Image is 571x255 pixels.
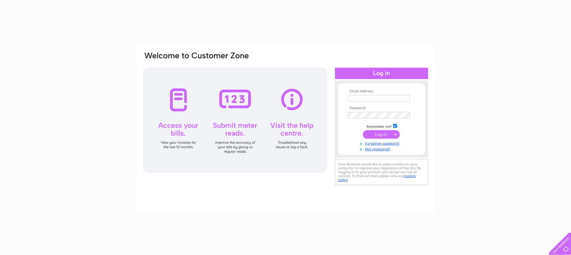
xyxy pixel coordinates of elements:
[363,130,400,139] input: Submit
[348,146,416,152] a: Not registered?
[348,140,416,146] a: Forgotten password?
[347,89,416,94] th: Email Address:
[347,123,416,129] td: Remember me?
[338,174,416,182] a: cookies policy
[347,106,416,110] th: Password:
[335,159,428,185] div: Clear Business would like to place cookies on your computer to improve your experience of the sit...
